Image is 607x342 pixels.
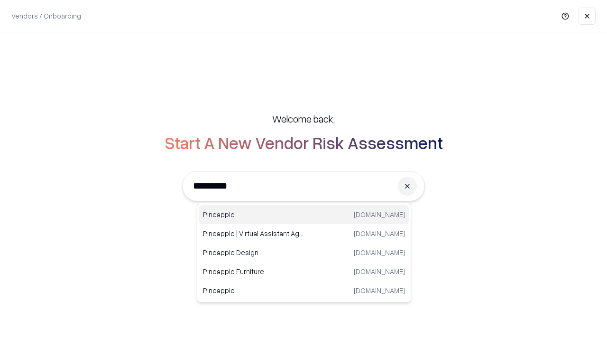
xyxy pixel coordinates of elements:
[354,285,405,295] p: [DOMAIN_NAME]
[354,247,405,257] p: [DOMAIN_NAME]
[354,228,405,238] p: [DOMAIN_NAME]
[354,266,405,276] p: [DOMAIN_NAME]
[354,209,405,219] p: [DOMAIN_NAME]
[203,247,304,257] p: Pineapple Design
[203,209,304,219] p: Pineapple
[203,266,304,276] p: Pineapple Furniture
[203,285,304,295] p: Pineapple
[272,112,335,125] h5: Welcome back,
[203,228,304,238] p: Pineapple | Virtual Assistant Agency
[197,203,411,303] div: Suggestions
[11,11,81,21] p: Vendors / Onboarding
[165,133,443,152] h2: Start A New Vendor Risk Assessment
